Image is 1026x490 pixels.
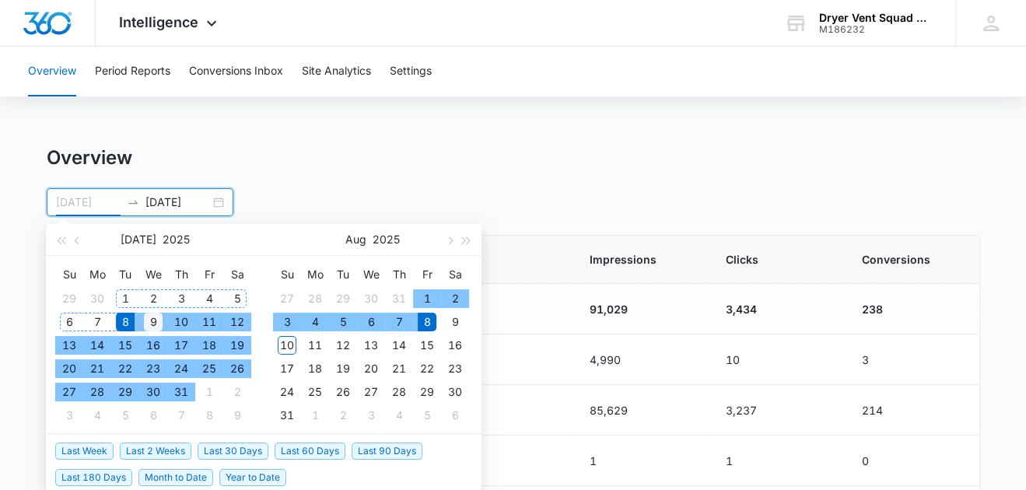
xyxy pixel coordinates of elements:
[357,404,385,427] td: 2025-09-03
[413,287,441,310] td: 2025-08-01
[55,310,83,334] td: 2025-07-06
[172,359,191,378] div: 24
[223,380,251,404] td: 2025-08-02
[88,313,107,331] div: 7
[357,287,385,310] td: 2025-07-30
[390,313,408,331] div: 7
[172,383,191,401] div: 31
[163,224,190,255] button: 2025
[278,359,296,378] div: 17
[228,336,247,355] div: 19
[195,357,223,380] td: 2025-07-25
[843,284,979,334] td: 238
[306,289,324,308] div: 28
[144,359,163,378] div: 23
[352,443,422,460] span: Last 90 Days
[390,289,408,308] div: 31
[446,313,464,331] div: 9
[200,406,219,425] div: 8
[329,262,357,287] th: Tu
[418,359,436,378] div: 22
[116,359,135,378] div: 22
[223,357,251,380] td: 2025-07-26
[385,287,413,310] td: 2025-07-31
[329,310,357,334] td: 2025-08-05
[275,443,345,460] span: Last 60 Days
[843,436,979,486] td: 0
[590,251,688,268] span: Impressions
[301,357,329,380] td: 2025-08-18
[167,334,195,357] td: 2025-07-17
[145,194,210,211] input: End date
[55,404,83,427] td: 2025-08-03
[88,406,107,425] div: 4
[88,336,107,355] div: 14
[167,404,195,427] td: 2025-08-07
[55,334,83,357] td: 2025-07-13
[120,443,191,460] span: Last 2 Weeks
[83,287,111,310] td: 2025-06-30
[301,310,329,334] td: 2025-08-04
[334,359,352,378] div: 19
[390,383,408,401] div: 28
[278,383,296,401] div: 24
[127,196,139,208] span: swap-right
[144,313,163,331] div: 9
[446,359,464,378] div: 23
[195,310,223,334] td: 2025-07-11
[83,404,111,427] td: 2025-08-04
[139,287,167,310] td: 2025-07-02
[306,383,324,401] div: 25
[60,336,79,355] div: 13
[413,310,441,334] td: 2025-08-08
[56,194,121,211] input: Start date
[571,436,707,486] td: 1
[306,336,324,355] div: 11
[362,336,380,355] div: 13
[195,334,223,357] td: 2025-07-18
[47,146,132,170] h1: Overview
[571,284,707,334] td: 91,029
[385,310,413,334] td: 2025-08-07
[301,262,329,287] th: Mo
[843,385,979,436] td: 214
[172,406,191,425] div: 7
[139,262,167,287] th: We
[83,262,111,287] th: Mo
[223,404,251,427] td: 2025-08-09
[200,289,219,308] div: 4
[223,310,251,334] td: 2025-07-12
[228,313,247,331] div: 12
[172,313,191,331] div: 10
[278,313,296,331] div: 3
[223,262,251,287] th: Sa
[83,380,111,404] td: 2025-07-28
[139,380,167,404] td: 2025-07-30
[357,262,385,287] th: We
[121,224,156,255] button: [DATE]
[228,289,247,308] div: 5
[329,357,357,380] td: 2025-08-19
[357,357,385,380] td: 2025-08-20
[223,287,251,310] td: 2025-07-05
[301,380,329,404] td: 2025-08-25
[390,406,408,425] div: 4
[334,336,352,355] div: 12
[441,262,469,287] th: Sa
[172,336,191,355] div: 17
[446,406,464,425] div: 6
[441,287,469,310] td: 2025-08-02
[88,359,107,378] div: 21
[200,359,219,378] div: 25
[111,334,139,357] td: 2025-07-15
[55,262,83,287] th: Su
[55,287,83,310] td: 2025-06-29
[167,310,195,334] td: 2025-07-10
[843,334,979,385] td: 3
[385,404,413,427] td: 2025-09-04
[362,359,380,378] div: 20
[55,357,83,380] td: 2025-07-20
[441,380,469,404] td: 2025-08-30
[116,313,135,331] div: 8
[418,336,436,355] div: 15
